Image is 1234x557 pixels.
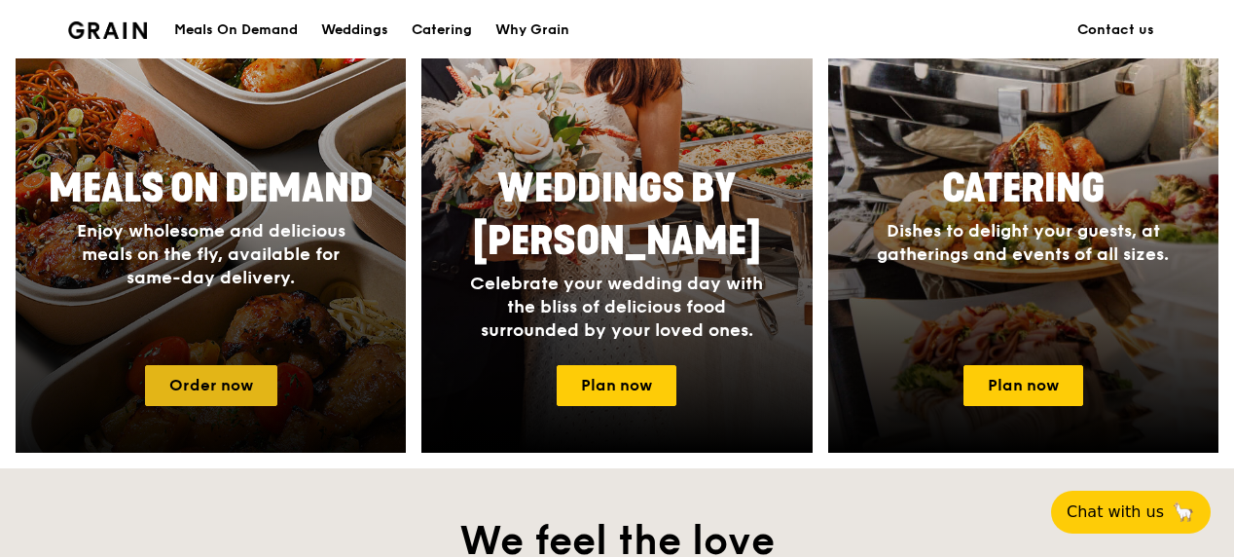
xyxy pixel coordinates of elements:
[77,220,345,288] span: Enjoy wholesome and delicious meals on the fly, available for same-day delivery.
[1066,1,1166,59] a: Contact us
[484,1,581,59] a: Why Grain
[473,166,761,265] span: Weddings by [PERSON_NAME]
[412,1,472,59] div: Catering
[1172,501,1195,524] span: 🦙
[877,220,1169,265] span: Dishes to delight your guests, at gatherings and events of all sizes.
[68,21,147,39] img: Grain
[400,1,484,59] a: Catering
[470,273,763,341] span: Celebrate your wedding day with the bliss of delicious food surrounded by your loved ones.
[1051,491,1211,534] button: Chat with us🦙
[145,365,277,406] a: Order now
[1067,501,1164,524] span: Chat with us
[942,166,1105,212] span: Catering
[495,1,569,59] div: Why Grain
[174,1,298,59] div: Meals On Demand
[309,1,400,59] a: Weddings
[321,1,388,59] div: Weddings
[963,365,1083,406] a: Plan now
[49,166,374,212] span: Meals On Demand
[557,365,676,406] a: Plan now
